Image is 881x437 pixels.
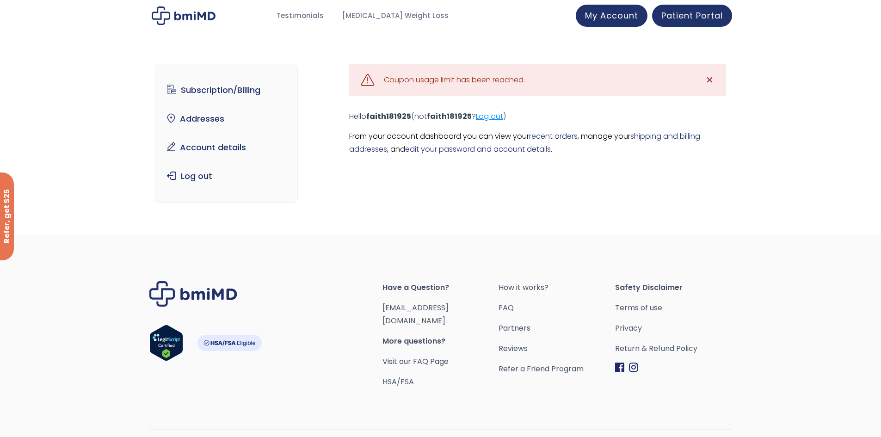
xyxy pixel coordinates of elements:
a: How it works? [499,281,615,294]
div: Coupon usage limit has been reached. [384,74,525,86]
a: Log out [476,111,503,122]
a: Account details [162,138,290,157]
span: Testimonials [277,11,324,21]
p: Hello (not ? ) [349,110,726,123]
a: Visit our FAQ Page [382,356,449,367]
img: HSA-FSA [197,335,262,351]
a: Log out [162,166,290,186]
span: More questions? [382,335,499,348]
a: Partners [499,322,615,335]
span: ✕ [706,74,714,86]
img: Brand Logo [149,281,237,307]
a: Return & Refund Policy [615,342,732,355]
a: [MEDICAL_DATA] Weight Loss [333,7,458,25]
a: ✕ [701,71,719,89]
a: Addresses [162,109,290,129]
strong: faith181925 [427,111,472,122]
a: Privacy [615,322,732,335]
a: Terms of use [615,302,732,314]
a: Reviews [499,342,615,355]
a: Testimonials [267,7,333,25]
img: Facebook [615,363,624,372]
a: Patient Portal [652,5,732,27]
img: My account [152,6,216,25]
p: From your account dashboard you can view your , manage your , and . [349,130,726,156]
a: [EMAIL_ADDRESS][DOMAIN_NAME] [382,302,449,326]
span: My Account [585,10,638,21]
a: Verify LegitScript Approval for www.bmimd.com [149,325,183,365]
a: FAQ [499,302,615,314]
a: Refer a Friend Program [499,363,615,375]
span: Patient Portal [661,10,723,21]
a: HSA/FSA [382,376,414,387]
a: My Account [576,5,647,27]
strong: faith181925 [366,111,411,122]
img: Instagram [629,363,638,372]
img: Verify Approval for www.bmimd.com [149,325,183,361]
a: recent orders [529,131,578,142]
a: edit your password and account details [405,144,551,154]
a: Subscription/Billing [162,80,290,100]
span: Safety Disclaimer [615,281,732,294]
nav: Account pages [155,64,298,203]
span: Have a Question? [382,281,499,294]
span: [MEDICAL_DATA] Weight Loss [342,11,449,21]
